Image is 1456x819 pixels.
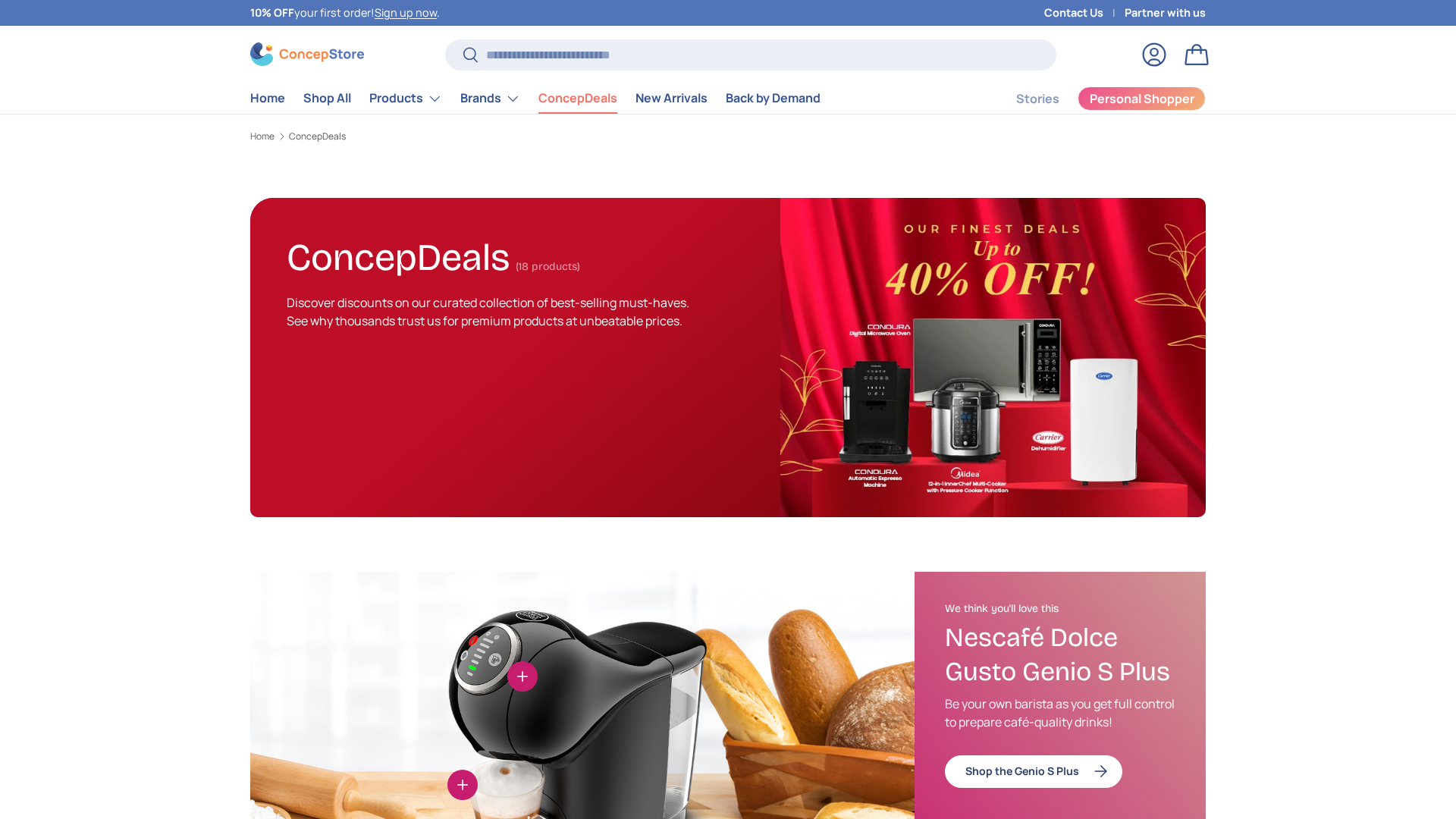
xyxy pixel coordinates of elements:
a: Contact Us [1044,5,1125,21]
a: Shop the Genio S Plus [945,755,1122,788]
a: New Arrivals [635,83,708,113]
a: Partner with us [1125,5,1206,21]
a: Home [250,83,285,113]
h3: Nescafé Dolce Gusto Genio S Plus [945,621,1175,689]
nav: Breadcrumbs [250,130,1206,143]
a: Back by Demand [726,83,821,113]
a: Products [369,83,442,114]
span: Discover discounts on our curated collection of best-selling must-haves. See why thousands trust ... [287,294,689,329]
a: Personal Shopper [1078,86,1206,111]
h1: ConcepDeals [287,229,510,280]
a: ConcepDeals [289,132,346,141]
a: Sign up now [375,5,437,20]
a: ConcepDeals [538,83,617,113]
span: (18 products) [516,260,580,273]
summary: Brands [451,83,529,114]
a: Brands [460,83,520,114]
summary: Products [360,83,451,114]
p: your first order! . [250,5,440,21]
strong: 10% OFF [250,5,294,20]
nav: Primary [250,83,821,114]
span: Personal Shopper [1090,93,1194,105]
p: Be your own barista as you get full control to prepare café-quality drinks! [945,695,1175,731]
a: Home [250,132,275,141]
a: Shop All [303,83,351,113]
img: ConcepDeals [780,198,1206,517]
img: ConcepStore [250,42,364,66]
h2: We think you'll love this [945,602,1175,616]
a: Stories [1016,84,1059,114]
nav: Secondary [980,83,1206,114]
